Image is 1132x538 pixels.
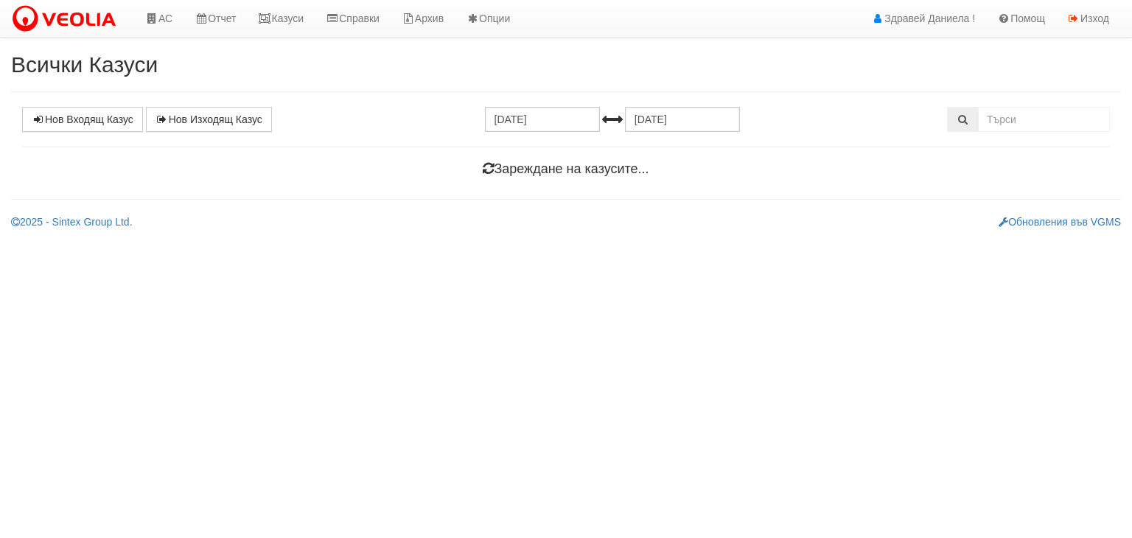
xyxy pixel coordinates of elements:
[999,216,1121,228] a: Обновления във VGMS
[11,52,1121,77] h2: Всички Казуси
[146,107,272,132] a: Нов Изходящ Казус
[11,216,133,228] a: 2025 - Sintex Group Ltd.
[22,107,143,132] a: Нов Входящ Казус
[11,4,123,35] img: VeoliaLogo.png
[22,162,1110,177] h4: Зареждане на казусите...
[978,107,1110,132] input: Търсене по Идентификатор, Бл/Вх/Ап, Тип, Описание, Моб. Номер, Имейл, Файл, Коментар,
